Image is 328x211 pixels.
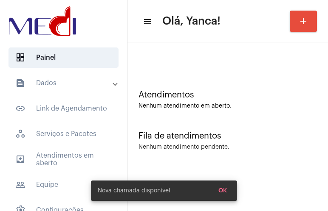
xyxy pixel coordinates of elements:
span: OK [218,188,227,194]
span: Link de Agendamento [8,98,119,119]
mat-icon: add [298,16,308,26]
mat-icon: sidenav icon [143,17,151,27]
span: Nova chamada disponível [98,186,170,195]
mat-icon: sidenav icon [15,78,25,88]
div: Nenhum atendimento pendente. [139,144,229,150]
span: Serviços e Pacotes [8,124,119,144]
span: Olá, Yanca! [162,14,221,28]
mat-expansion-panel-header: sidenav iconDados [5,73,127,93]
span: sidenav icon [15,129,25,139]
span: sidenav icon [15,53,25,63]
div: Fila de atendimentos [139,131,317,141]
mat-icon: sidenav icon [15,103,25,114]
mat-icon: sidenav icon [15,154,25,164]
span: Atendimentos em aberto [8,149,119,169]
span: Equipe [8,175,119,195]
div: Atendimentos [139,90,317,100]
button: OK [212,183,234,198]
mat-panel-title: Dados [15,78,113,88]
span: Painel [8,47,119,68]
img: d3a1b5fa-500b-b90f-5a1c-719c20e9830b.png [7,4,78,38]
mat-icon: sidenav icon [15,180,25,190]
div: Nenhum atendimento em aberto. [139,103,317,109]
